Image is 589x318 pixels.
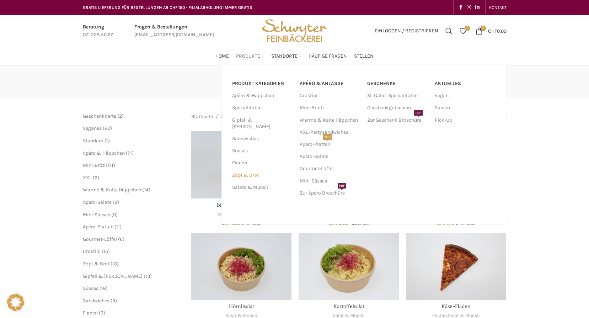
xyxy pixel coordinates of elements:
[113,212,116,218] span: 9
[435,114,495,126] a: Pick-Up
[232,114,291,133] a: Gipfeli & [PERSON_NAME]
[83,138,103,144] a: Standard
[435,90,495,102] a: Vegan
[406,233,506,300] a: Käse-Fladen
[191,131,291,198] a: Birchermüesli Classic
[457,2,465,12] a: Facebook social link
[232,169,291,181] a: Zopf & Brot
[79,49,510,63] div: Main navigation
[442,24,456,38] a: Suchen
[487,114,506,120] a: Filter
[300,78,360,90] a: APÉRO & ANLÄSSE
[489,5,507,10] span: KONTAKT
[488,28,497,34] span: CHF
[259,27,329,33] a: Site logo
[215,49,229,63] a: Home
[83,273,143,279] a: Gipfeli & [PERSON_NAME]
[481,26,486,31] span: 0
[217,211,233,218] a: Süsses
[83,175,92,181] a: XXL
[101,285,106,291] span: 16
[309,49,347,63] a: Häufige Fragen
[116,224,120,230] span: 11
[120,236,123,242] span: 6
[83,310,98,316] a: Fladen
[232,181,291,194] a: Salate & Müesli
[300,163,360,175] a: Gourmet-Löffel
[83,187,141,193] span: Warme & Kalte Häppchen
[83,298,109,304] a: Sandwiches
[191,113,213,121] a: Startseite
[338,183,346,189] span: PDF
[83,5,252,10] span: GRATIS LIEFERUNG FÜR BESTELLUNGEN AB CHF 150 - FILIALABHOLUNG IMMER GRATIS
[232,157,291,169] a: Fladen
[215,53,229,60] span: Home
[112,298,115,304] span: 9
[128,150,132,156] span: 71
[236,49,264,63] a: Produkte
[112,261,117,267] span: 13
[191,233,291,300] a: Hörnlisalat
[232,133,291,145] a: Sandwiches
[473,2,482,12] a: Linkedin social link
[83,248,101,254] a: Crostini
[299,233,399,300] a: Kartoffelsalat
[83,224,113,230] span: Apéro-Platten
[465,2,473,12] a: Instagram social link
[441,303,471,309] a: Käse-Fladen
[101,310,103,316] span: 3
[217,202,266,208] a: Birchermüesli Classic
[300,175,360,187] a: Mini-Süsses
[145,273,150,279] span: 13
[435,102,495,114] a: Saison
[83,285,98,291] span: Süsses
[371,24,442,38] a: Einloggen / Registrieren
[236,53,260,60] span: Produkte
[300,114,360,126] a: Warme & Kalte Häppchen
[472,24,510,38] a: 0 CHF0.00
[114,199,117,205] span: 9
[103,248,108,254] span: 15
[83,199,112,205] a: Apéro-Salate
[367,78,428,90] a: Geschenke
[83,236,117,242] a: Gourmet-Löffel
[300,102,360,114] a: Mini-Brötli
[144,187,149,193] span: 14
[119,113,122,119] span: 2
[83,150,125,156] span: Apéro & Häppchen
[488,28,507,34] bdi: 0.00
[83,162,107,168] a: Mini-Brötli
[232,145,291,157] a: Süsses
[354,49,374,63] a: Stellen
[83,212,110,218] a: Mini-Süsses
[375,28,438,33] span: Einloggen / Registrieren
[95,175,97,181] span: 6
[367,90,428,102] a: St. Galler Spezialitäten
[489,0,507,15] a: KONTAKT
[259,15,329,47] img: Bäckerei Schwyter
[110,162,113,168] span: 11
[232,78,291,90] a: PRODUKT KATEGORIEN
[333,303,364,309] a: Kartoffelsalat
[323,134,332,140] span: NEU
[191,113,255,121] nav: Breadcrumb
[486,0,510,15] div: Secondary navigation
[367,102,428,114] a: Geschenkgutschein
[191,211,291,218] div: ,
[456,24,470,38] a: 0
[221,113,255,121] span: Salat & Müesli
[232,90,291,102] a: Apéro & Häppchen
[83,23,113,39] a: Infobox link
[300,138,360,150] a: Apéro-PlattenNEU
[367,114,428,126] a: Zur Geschenk BroschürePDF
[83,125,102,131] a: Veganes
